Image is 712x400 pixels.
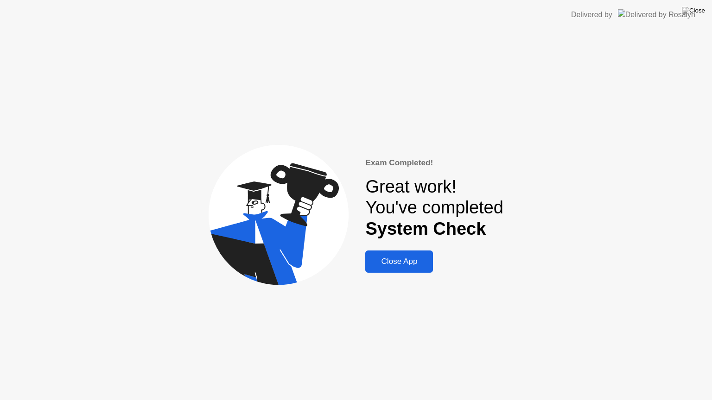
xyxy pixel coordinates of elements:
[368,257,430,266] div: Close App
[682,7,705,14] img: Close
[365,157,503,169] div: Exam Completed!
[365,219,486,238] b: System Check
[365,250,433,273] button: Close App
[365,176,503,240] div: Great work! You've completed
[571,9,612,20] div: Delivered by
[618,9,695,20] img: Delivered by Rosalyn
